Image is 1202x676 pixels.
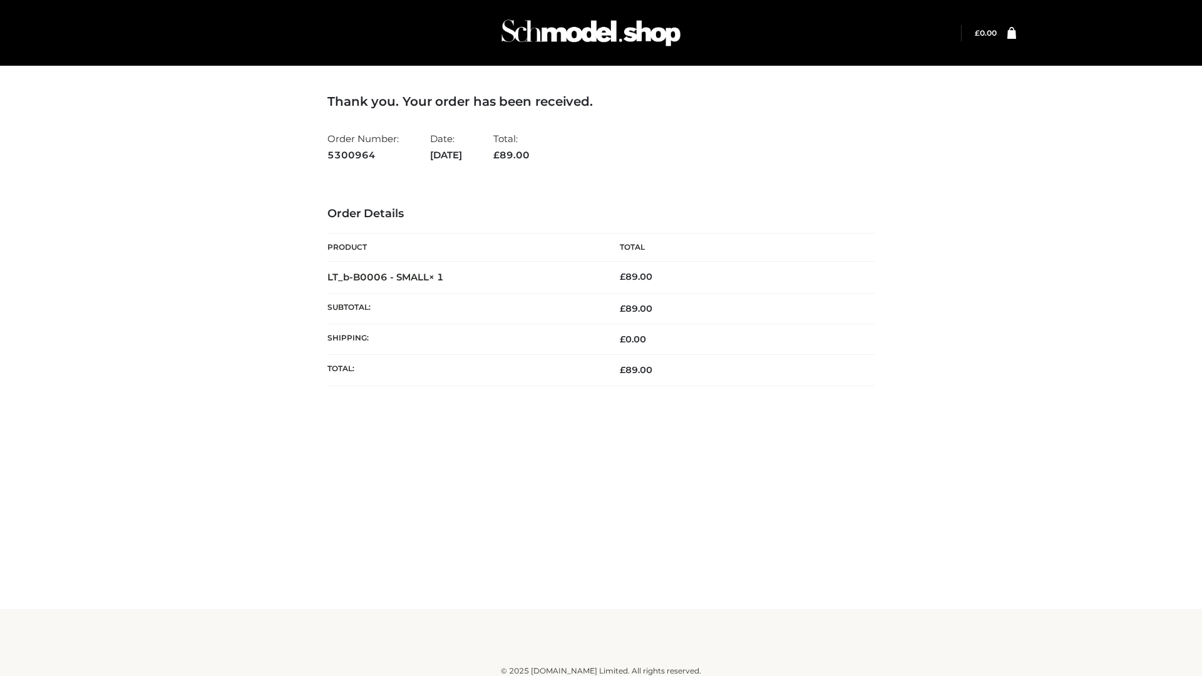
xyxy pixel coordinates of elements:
strong: [DATE] [430,147,462,163]
img: Schmodel Admin 964 [497,8,685,58]
bdi: 0.00 [975,28,997,38]
th: Subtotal: [327,293,601,324]
li: Date: [430,128,462,166]
bdi: 0.00 [620,334,646,345]
strong: LT_b-B0006 - SMALL [327,271,444,283]
bdi: 89.00 [620,271,652,282]
span: 89.00 [620,364,652,376]
span: £ [493,149,500,161]
span: £ [620,334,625,345]
span: £ [975,28,980,38]
span: £ [620,271,625,282]
span: 89.00 [493,149,530,161]
span: £ [620,303,625,314]
h3: Order Details [327,207,875,221]
span: 89.00 [620,303,652,314]
strong: 5300964 [327,147,399,163]
a: £0.00 [975,28,997,38]
span: £ [620,364,625,376]
strong: × 1 [429,271,444,283]
li: Order Number: [327,128,399,166]
th: Shipping: [327,324,601,355]
th: Total [601,233,875,262]
h3: Thank you. Your order has been received. [327,94,875,109]
li: Total: [493,128,530,166]
th: Total: [327,355,601,386]
th: Product [327,233,601,262]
